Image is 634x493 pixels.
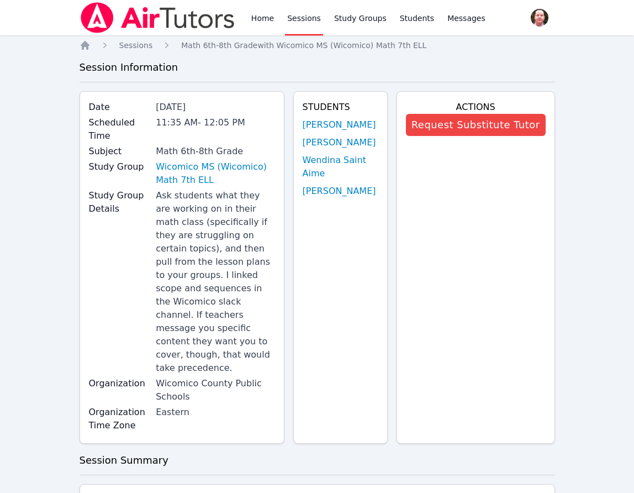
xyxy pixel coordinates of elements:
[156,116,274,129] div: 11:35 AM - 12:05 PM
[89,101,150,114] label: Date
[89,116,150,143] label: Scheduled Time
[181,40,426,51] a: Math 6th-8th Gradewith Wicomico MS (Wicomico) Math 7th ELL
[156,189,274,375] div: Ask students what they are working on in their math class (specifically if they are struggling on...
[406,114,546,136] button: Request Substitute Tutor
[156,145,274,158] div: Math 6th-8th Grade
[119,41,153,50] span: Sessions
[80,453,555,468] h3: Session Summary
[89,377,150,390] label: Organization
[80,2,236,33] img: Air Tutors
[156,101,274,114] div: [DATE]
[119,40,153,51] a: Sessions
[89,406,150,432] label: Organization Time Zone
[303,118,376,132] a: [PERSON_NAME]
[303,101,378,114] h4: Students
[406,101,546,114] h4: Actions
[181,41,426,50] span: Math 6th-8th Grade with Wicomico MS (Wicomico) Math 7th ELL
[303,185,376,198] a: [PERSON_NAME]
[156,406,274,419] div: Eastern
[80,60,555,75] h3: Session Information
[303,136,376,149] a: [PERSON_NAME]
[89,160,150,174] label: Study Group
[89,145,150,158] label: Subject
[89,189,150,216] label: Study Group Details
[80,40,555,51] nav: Breadcrumb
[447,13,485,24] span: Messages
[303,154,378,180] a: Wendina Saint Aime
[156,377,274,403] div: Wicomico County Public Schools
[156,160,274,187] a: Wicomico MS (Wicomico) Math 7th ELL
